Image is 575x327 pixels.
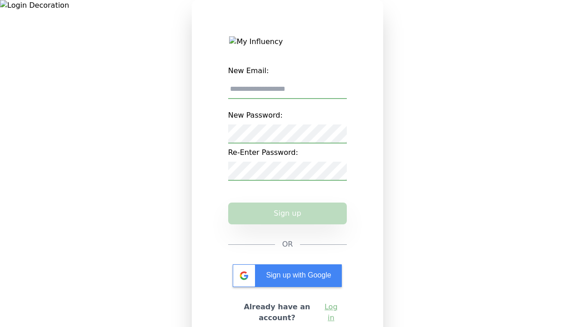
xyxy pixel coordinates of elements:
[266,271,331,279] span: Sign up with Google
[228,144,347,162] label: Re-Enter Password:
[235,302,319,323] h2: Already have an account?
[228,203,347,224] button: Sign up
[282,239,293,250] span: OR
[228,62,347,80] label: New Email:
[233,264,342,287] div: Sign up with Google
[229,36,345,47] img: My Influency
[228,106,347,124] label: New Password:
[322,302,340,323] a: Log in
